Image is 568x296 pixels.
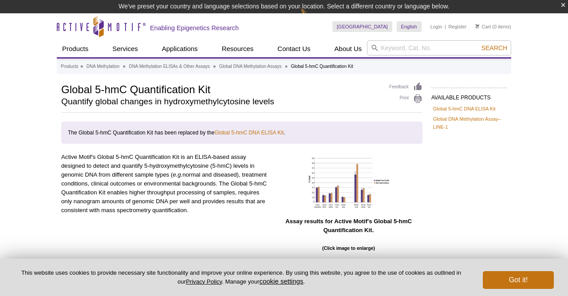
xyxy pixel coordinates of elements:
[123,64,126,69] li: »
[57,40,94,57] a: Products
[433,115,505,131] a: Global DNA Methylation Assay–LINE-1
[291,64,353,69] li: Global 5-hmC Quantification Kit
[481,44,507,51] span: Search
[107,40,143,57] a: Services
[80,64,83,69] li: »
[304,153,393,211] img: Assay results for Active Motif's Global 5-hmC Quantification Kit.
[445,21,446,32] li: |
[475,24,491,30] a: Cart
[157,40,203,57] a: Applications
[61,153,268,215] p: Active Motif's Global 5-hmC Quantification Kit is an ELISA-based assay designed to detect and qua...
[61,63,78,71] a: Products
[213,64,216,69] li: »
[285,218,412,233] strong: Assay results for Active Motif's Global 5-hmC Quantification Kit.
[397,21,422,32] a: English
[448,24,466,30] a: Register
[129,63,209,71] a: DNA Methylation ELISAs & Other Assays
[431,87,507,103] h2: AVAILABLE PRODUCTS
[475,21,511,32] li: (0 items)
[259,277,303,285] button: cookie settings
[329,40,367,57] a: About Us
[479,44,510,52] button: Search
[214,128,284,137] a: Global 5-hmC DNA ELISA Kit
[285,64,288,69] li: »
[322,245,375,251] b: (Click image to enlarge)
[173,171,182,178] em: e.g.
[61,98,380,106] h2: Quantify global changes in hydroxymethylcytosine levels
[61,82,380,95] h1: Global 5-hmC Quantification Kit
[14,269,468,286] p: This website uses cookies to provide necessary site functionality and improve your online experie...
[87,63,119,71] a: DNA Methylation
[219,63,282,71] a: Global DNA Methylation Assays
[61,122,422,144] div: The Global 5-hmC Quantification Kit has been replaced by the .
[150,24,239,32] h2: Enabling Epigenetics Research
[300,7,324,28] img: Change Here
[483,271,554,289] button: Got it!
[332,21,392,32] a: [GEOGRAPHIC_DATA]
[433,105,495,113] a: Global 5-hmC DNA ELISA Kit
[430,24,442,30] a: Login
[367,40,511,55] input: Keyword, Cat. No.
[186,278,222,285] a: Privacy Policy
[217,40,259,57] a: Resources
[389,94,422,104] a: Print
[272,40,316,57] a: Contact Us
[389,82,422,92] a: Feedback
[475,24,479,28] img: Your Cart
